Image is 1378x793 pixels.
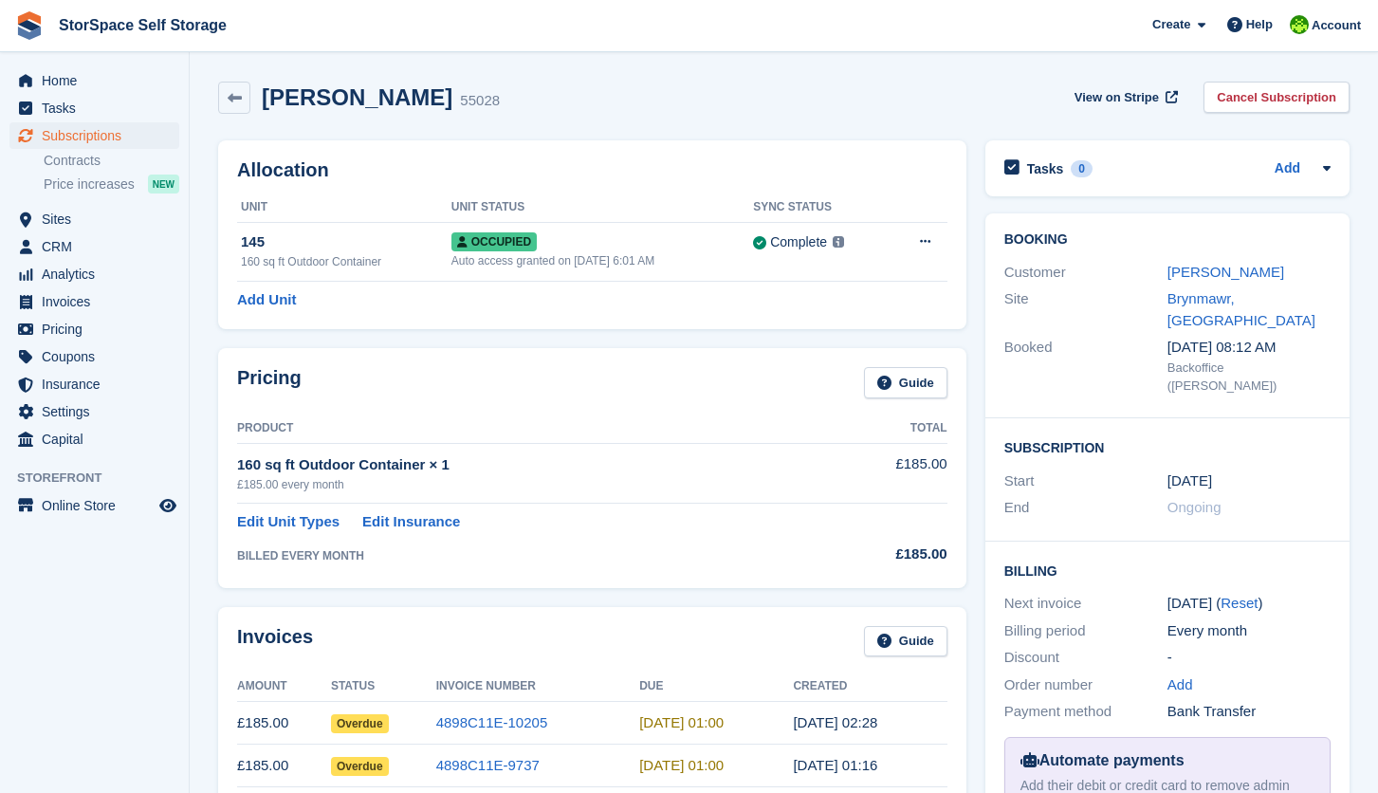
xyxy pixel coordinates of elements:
div: [DATE] ( ) [1167,593,1331,615]
a: menu [9,371,179,397]
span: Price increases [44,175,135,194]
div: Order number [1004,674,1167,696]
a: [PERSON_NAME] [1167,264,1284,280]
td: £185.00 [814,443,946,503]
a: menu [9,122,179,149]
div: Start [1004,470,1167,492]
a: menu [9,261,179,287]
h2: Allocation [237,159,947,181]
th: Amount [237,672,331,702]
a: Preview store [156,494,179,517]
th: Created [793,672,946,702]
a: 4898C11E-10205 [436,714,548,730]
th: Total [814,414,946,444]
th: Unit Status [451,193,753,223]
div: 55028 [460,90,500,112]
a: menu [9,316,179,342]
th: Product [237,414,814,444]
a: Price increases NEW [44,174,179,194]
a: menu [9,288,179,315]
time: 2025-09-02 00:00:00 UTC [639,714,724,730]
div: 145 [241,231,451,253]
div: Bank Transfer [1167,701,1331,723]
a: Contracts [44,152,179,170]
div: NEW [148,175,179,194]
th: Sync Status [753,193,888,223]
a: Reset [1221,595,1258,611]
span: Tasks [42,95,156,121]
img: icon-info-grey-7440780725fd019a000dd9b08b2336e03edf1995a4989e88bcd33f0948082b44.svg [833,236,844,248]
div: Next invoice [1004,593,1167,615]
h2: Booking [1004,232,1331,248]
span: View on Stripe [1075,88,1159,107]
div: Discount [1004,647,1167,669]
th: Unit [237,193,451,223]
img: paul catt [1290,15,1309,34]
div: 160 sq ft Outdoor Container [241,253,451,270]
th: Status [331,672,436,702]
div: Backoffice ([PERSON_NAME]) [1167,359,1331,396]
span: Coupons [42,343,156,370]
span: Account [1312,16,1361,35]
div: Payment method [1004,701,1167,723]
a: menu [9,206,179,232]
span: Capital [42,426,156,452]
img: stora-icon-8386f47178a22dfd0bd8f6a31ec36ba5ce8667c1dd55bd0f319d3a0aa187defe.svg [15,11,44,40]
a: StorSpace Self Storage [51,9,234,41]
a: 4898C11E-9737 [436,757,540,773]
span: Online Store [42,492,156,519]
span: Occupied [451,232,537,251]
span: Create [1152,15,1190,34]
span: Ongoing [1167,499,1222,515]
h2: Tasks [1027,160,1064,177]
h2: [PERSON_NAME] [262,84,452,110]
span: Pricing [42,316,156,342]
a: Add Unit [237,289,296,311]
h2: Invoices [237,626,313,657]
span: Overdue [331,714,389,733]
span: Sites [42,206,156,232]
a: Edit Insurance [362,511,460,533]
a: menu [9,233,179,260]
a: Guide [864,626,947,657]
div: Customer [1004,262,1167,284]
a: Add [1167,674,1193,696]
div: Site [1004,288,1167,331]
a: menu [9,426,179,452]
a: Guide [864,367,947,398]
div: Automate payments [1020,749,1314,772]
th: Due [639,672,793,702]
a: View on Stripe [1067,82,1182,113]
time: 2024-10-01 00:00:00 UTC [1167,470,1212,492]
a: menu [9,95,179,121]
span: Insurance [42,371,156,397]
div: Every month [1167,620,1331,642]
div: - [1167,647,1331,669]
a: menu [9,492,179,519]
a: Brynmawr, [GEOGRAPHIC_DATA] [1167,290,1315,328]
div: BILLED EVERY MONTH [237,547,814,564]
a: Edit Unit Types [237,511,340,533]
div: Auto access granted on [DATE] 6:01 AM [451,252,753,269]
a: menu [9,67,179,94]
span: Settings [42,398,156,425]
span: Overdue [331,757,389,776]
div: 0 [1071,160,1093,177]
a: Cancel Subscription [1203,82,1350,113]
h2: Pricing [237,367,302,398]
time: 2025-08-01 00:16:33 UTC [793,757,877,773]
th: Invoice Number [436,672,640,702]
span: CRM [42,233,156,260]
span: Help [1246,15,1273,34]
span: Home [42,67,156,94]
h2: Billing [1004,561,1331,580]
div: End [1004,497,1167,519]
div: 160 sq ft Outdoor Container × 1 [237,454,814,476]
span: Analytics [42,261,156,287]
div: £185.00 [814,544,946,565]
a: menu [9,343,179,370]
div: Billing period [1004,620,1167,642]
time: 2025-09-01 01:28:35 UTC [793,714,877,730]
span: Invoices [42,288,156,315]
span: Storefront [17,469,189,488]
